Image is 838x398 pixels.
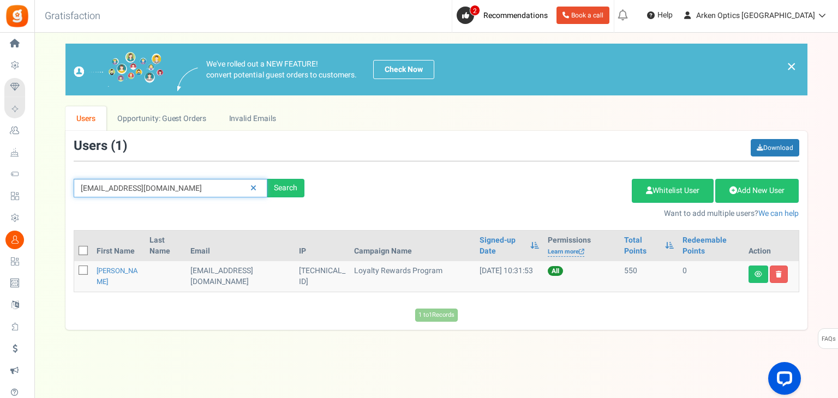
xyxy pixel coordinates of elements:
[678,261,744,292] td: 0
[821,329,836,349] span: FAQs
[373,60,434,79] a: Check Now
[350,231,475,261] th: Campaign Name
[556,7,609,24] a: Book a call
[74,179,267,197] input: Search by email or name
[457,7,552,24] a: 2 Recommendations
[106,106,217,131] a: Opportunity: Guest Orders
[683,235,739,257] a: Redeemable Points
[696,10,815,21] span: Arken Optics [GEOGRAPHIC_DATA]
[5,4,29,28] img: Gratisfaction
[65,106,107,131] a: Users
[92,231,145,261] th: First Name
[620,261,678,292] td: 550
[470,5,480,16] span: 2
[655,10,673,21] span: Help
[744,231,799,261] th: Action
[751,139,799,156] a: Download
[321,208,799,219] p: Want to add multiple users?
[755,271,762,278] i: View details
[186,231,295,261] th: Email
[475,261,543,292] td: [DATE] 10:31:53
[548,266,563,276] span: All
[643,7,677,24] a: Help
[206,59,357,81] p: We've rolled out a NEW FEATURE! convert potential guest orders to customers.
[787,60,797,73] a: ×
[74,139,127,153] h3: Users ( )
[776,271,782,278] i: Delete user
[632,179,714,203] a: Whitelist User
[177,68,198,91] img: images
[624,235,660,257] a: Total Points
[115,136,123,155] span: 1
[350,261,475,292] td: Loyalty Rewards Program
[97,266,138,287] a: [PERSON_NAME]
[758,208,799,219] a: We can help
[483,10,548,21] span: Recommendations
[74,52,164,87] img: images
[715,179,799,203] a: Add New User
[145,231,186,261] th: Last Name
[186,261,295,292] td: [EMAIL_ADDRESS][DOMAIN_NAME]
[548,248,584,257] a: Learn more
[480,235,525,257] a: Signed-up Date
[245,179,262,198] a: Reset
[33,5,112,27] h3: Gratisfaction
[267,179,304,197] div: Search
[295,231,350,261] th: IP
[295,261,350,292] td: [TECHNICAL_ID]
[218,106,287,131] a: Invalid Emails
[543,231,620,261] th: Permissions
